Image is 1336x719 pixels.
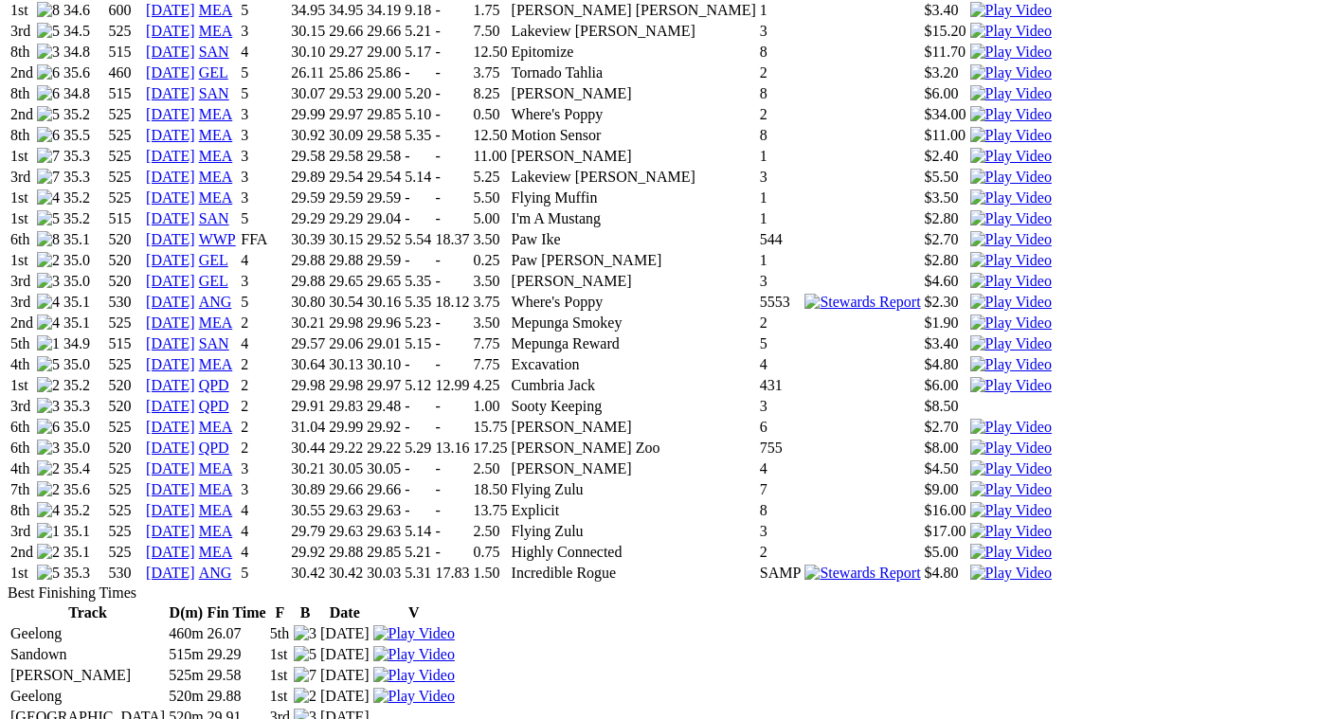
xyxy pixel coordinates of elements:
a: Watch Replay on Watchdog [970,481,1052,497]
td: 25.86 [366,63,402,82]
a: Watch Replay on Watchdog [970,544,1052,560]
td: 5.50 [473,189,509,207]
a: MEA [199,106,233,122]
td: 5.35 [404,126,432,145]
a: MEA [199,544,233,560]
img: Play Video [970,189,1052,207]
img: 6 [37,127,60,144]
td: 8th [9,126,34,145]
a: MEA [199,460,233,476]
td: 3 [240,168,288,187]
a: [DATE] [146,481,195,497]
td: 2 [759,105,803,124]
img: Play Video [970,356,1052,373]
img: 7 [294,667,316,684]
td: - [435,63,471,82]
a: QPD [199,377,229,393]
a: MEA [199,356,233,372]
img: Play Video [970,85,1052,102]
td: 12.50 [473,43,509,62]
td: 7.50 [473,22,509,41]
img: 6 [37,85,60,102]
td: - [435,22,471,41]
img: 7 [37,169,60,186]
img: 5 [37,23,60,40]
a: GEL [199,252,228,268]
a: Watch Replay on Watchdog [970,419,1052,435]
td: 9.18 [404,1,432,20]
td: 29.29 [290,209,326,228]
td: 3 [759,22,803,41]
img: Play Video [970,252,1052,269]
a: [DATE] [146,419,195,435]
td: 35.2 [63,105,106,124]
a: WWP [199,231,236,247]
td: 520 [108,230,144,249]
a: [DATE] [146,565,195,581]
a: MEA [199,189,233,206]
td: 5.00 [473,209,509,228]
a: [DATE] [146,2,195,18]
img: Play Video [373,625,455,642]
td: - [435,84,471,103]
td: 1 [759,147,803,166]
td: - [404,209,432,228]
a: MEA [199,502,233,518]
td: 29.58 [328,147,364,166]
img: Play Video [970,2,1052,19]
a: View replay [970,294,1052,310]
img: Play Video [970,523,1052,540]
a: [DATE] [146,356,195,372]
a: Watch Replay on Watchdog [970,252,1052,268]
a: Watch Replay on Watchdog [970,85,1052,101]
td: - [435,168,471,187]
td: $3.50 [924,189,967,207]
a: View replay [970,377,1052,393]
a: GEL [199,273,228,289]
a: [DATE] [146,252,195,268]
a: MEA [199,127,233,143]
td: - [404,189,432,207]
td: Where's Poppy [511,105,757,124]
a: MEA [199,481,233,497]
a: [DATE] [146,398,195,414]
td: 1st [9,189,34,207]
td: Lakeview [PERSON_NAME] [511,168,757,187]
td: 29.00 [366,43,402,62]
a: Watch Replay on Watchdog [970,523,1052,539]
td: 29.53 [328,84,364,103]
td: 2nd [9,105,34,124]
td: 5 [240,209,288,228]
img: 8 [37,2,60,19]
a: [DATE] [146,523,195,539]
a: MEA [199,2,233,18]
td: 1.75 [473,1,509,20]
a: Watch Replay on Watchdog [373,688,455,704]
a: [DATE] [146,544,195,560]
img: 2 [37,252,60,269]
td: 29.58 [366,126,402,145]
img: Play Video [970,106,1052,123]
img: 2 [37,377,60,394]
td: Motion Sensor [511,126,757,145]
a: MEA [199,23,233,39]
td: Epitomize [511,43,757,62]
a: View replay [970,440,1052,456]
img: Play Video [970,294,1052,311]
a: [DATE] [146,294,195,310]
td: - [404,147,432,166]
img: Play Video [970,315,1052,332]
td: $5.50 [924,168,967,187]
td: 8 [759,43,803,62]
td: 6th [9,230,34,249]
a: Watch Replay on Watchdog [970,2,1052,18]
img: 4 [37,189,60,207]
a: MEA [199,315,233,331]
a: [DATE] [146,106,195,122]
img: Play Video [373,667,455,684]
a: [DATE] [146,231,195,247]
a: [DATE] [146,315,195,331]
a: [DATE] [146,273,195,289]
img: 5 [294,646,316,663]
td: 30.10 [290,43,326,62]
